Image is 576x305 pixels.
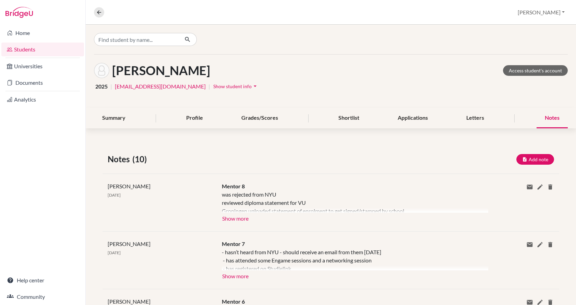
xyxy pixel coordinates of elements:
[132,153,149,165] span: (10)
[222,190,478,213] div: was rejected from NYU reviewed diploma statement for VU Groningen uploaded statement of enrolment...
[1,93,84,106] a: Analytics
[537,108,568,128] div: Notes
[222,241,245,247] span: Mentor 7
[108,192,121,198] span: [DATE]
[1,26,84,40] a: Home
[108,153,132,165] span: Notes
[515,6,568,19] button: [PERSON_NAME]
[108,183,151,189] span: [PERSON_NAME]
[213,83,252,89] span: Show student info
[108,241,151,247] span: [PERSON_NAME]
[1,290,84,304] a: Community
[95,82,108,91] span: 2025
[222,248,478,270] div: - hasn’t heard from NYU - should receive an email from them [DATE] - has attended some Engame ses...
[330,108,368,128] div: Shortlist
[222,270,249,281] button: Show more
[213,81,259,92] button: Show student infoarrow_drop_down
[110,82,112,91] span: |
[252,83,259,90] i: arrow_drop_down
[1,59,84,73] a: Universities
[94,33,179,46] input: Find student by name...
[94,63,109,78] img: Artúr Fazekas's avatar
[1,43,84,56] a: Students
[516,154,554,165] button: Add note
[233,108,286,128] div: Grades/Scores
[389,108,436,128] div: Applications
[222,298,245,305] span: Mentor 6
[178,108,211,128] div: Profile
[1,273,84,287] a: Help center
[208,82,210,91] span: |
[112,63,210,78] h1: [PERSON_NAME]
[94,108,134,128] div: Summary
[115,82,206,91] a: [EMAIL_ADDRESS][DOMAIN_NAME]
[222,213,249,223] button: Show more
[108,250,121,255] span: [DATE]
[503,65,568,76] a: Access student's account
[5,7,33,18] img: Bridge-U
[222,183,245,189] span: Mentor 8
[1,76,84,90] a: Documents
[458,108,492,128] div: Letters
[108,298,151,305] span: [PERSON_NAME]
